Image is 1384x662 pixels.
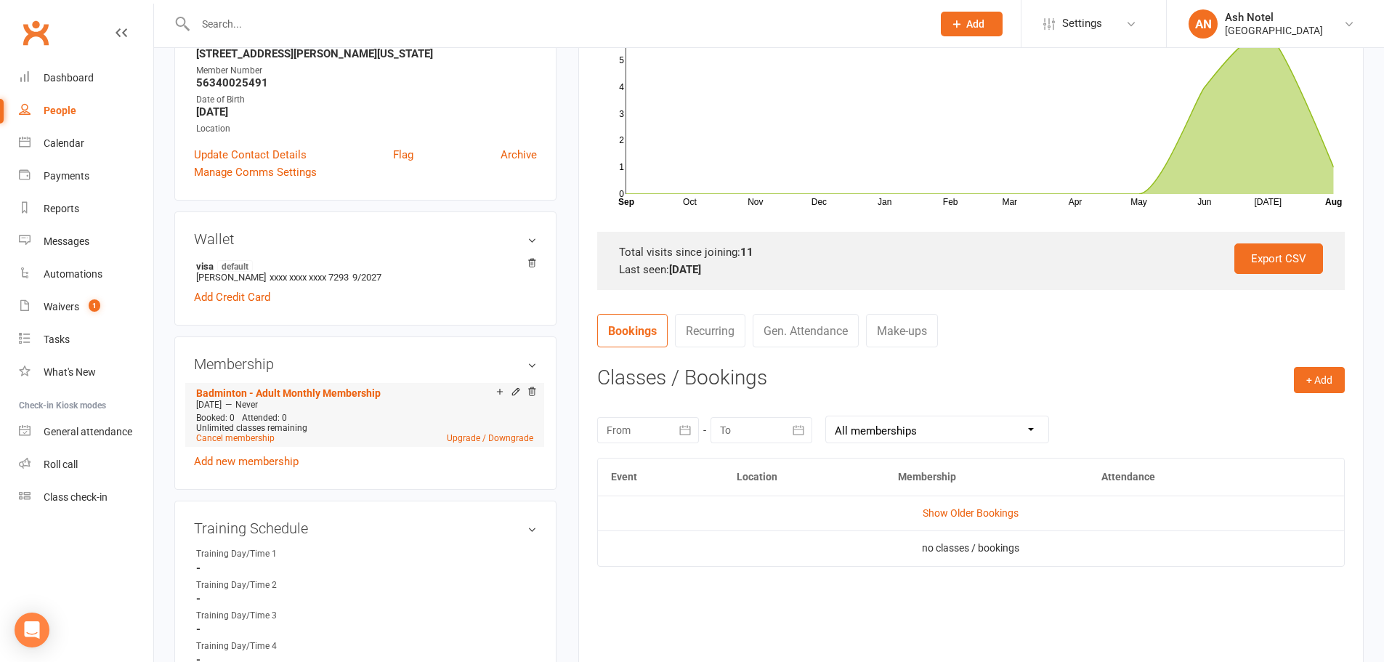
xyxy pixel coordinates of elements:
[194,146,307,164] a: Update Contact Details
[669,263,701,276] strong: [DATE]
[196,639,316,653] div: Training Day/Time 4
[19,160,153,193] a: Payments
[19,62,153,94] a: Dashboard
[196,413,235,423] span: Booked: 0
[447,433,533,443] a: Upgrade / Downgrade
[1062,7,1102,40] span: Settings
[19,448,153,481] a: Roll call
[19,94,153,127] a: People
[44,334,70,345] div: Tasks
[194,288,270,306] a: Add Credit Card
[352,272,381,283] span: 9/2027
[19,416,153,448] a: General attendance kiosk mode
[44,459,78,470] div: Roll call
[966,18,984,30] span: Add
[217,260,253,272] span: default
[44,366,96,378] div: What's New
[44,301,79,312] div: Waivers
[44,235,89,247] div: Messages
[44,203,79,214] div: Reports
[597,367,1345,389] h3: Classes / Bookings
[196,578,316,592] div: Training Day/Time 2
[196,122,537,136] div: Location
[753,314,859,347] a: Gen. Attendance
[1234,243,1323,274] a: Export CSV
[196,105,537,118] strong: [DATE]
[740,246,753,259] strong: 11
[194,356,537,372] h3: Membership
[941,12,1003,36] button: Add
[1294,367,1345,393] button: + Add
[196,47,537,60] strong: [STREET_ADDRESS][PERSON_NAME][US_STATE]
[194,231,537,247] h3: Wallet
[44,170,89,182] div: Payments
[501,146,537,164] a: Archive
[19,225,153,258] a: Messages
[19,291,153,323] a: Waivers 1
[196,562,537,575] strong: -
[44,72,94,84] div: Dashboard
[15,613,49,647] div: Open Intercom Messenger
[885,459,1088,496] th: Membership
[44,268,102,280] div: Automations
[44,491,108,503] div: Class check-in
[196,400,222,410] span: [DATE]
[17,15,54,51] a: Clubworx
[194,455,299,468] a: Add new membership
[19,481,153,514] a: Class kiosk mode
[194,258,537,285] li: [PERSON_NAME]
[270,272,349,283] span: xxxx xxxx xxxx 7293
[196,387,381,399] a: Badminton - Adult Monthly Membership
[393,146,413,164] a: Flag
[19,323,153,356] a: Tasks
[1088,459,1281,496] th: Attendance
[724,459,885,496] th: Location
[191,14,922,34] input: Search...
[597,314,668,347] a: Bookings
[1225,11,1323,24] div: Ash Notel
[89,299,100,312] span: 1
[196,547,316,561] div: Training Day/Time 1
[44,137,84,149] div: Calendar
[675,314,745,347] a: Recurring
[196,623,537,636] strong: -
[19,127,153,160] a: Calendar
[1189,9,1218,39] div: AN
[923,507,1019,519] a: Show Older Bookings
[866,314,938,347] a: Make-ups
[196,433,275,443] a: Cancel membership
[19,356,153,389] a: What's New
[235,400,258,410] span: Never
[44,105,76,116] div: People
[194,520,537,536] h3: Training Schedule
[196,609,316,623] div: Training Day/Time 3
[193,399,537,411] div: —
[196,64,537,78] div: Member Number
[196,423,307,433] span: Unlimited classes remaining
[196,260,530,272] strong: visa
[19,258,153,291] a: Automations
[619,243,1323,261] div: Total visits since joining:
[619,261,1323,278] div: Last seen:
[44,426,132,437] div: General attendance
[598,459,724,496] th: Event
[242,413,287,423] span: Attended: 0
[196,76,537,89] strong: 56340025491
[196,93,537,107] div: Date of Birth
[194,164,317,181] a: Manage Comms Settings
[19,193,153,225] a: Reports
[196,592,537,605] strong: -
[598,530,1344,565] td: no classes / bookings
[1225,24,1323,37] div: [GEOGRAPHIC_DATA]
